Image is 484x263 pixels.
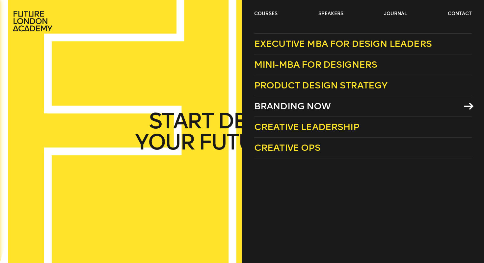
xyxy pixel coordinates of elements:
[254,117,472,138] a: Creative Leadership
[254,59,377,70] span: Mini-MBA for Designers
[254,11,278,17] a: courses
[254,121,359,132] span: Creative Leadership
[254,80,388,91] span: Product Design Strategy
[254,96,472,117] a: Branding Now
[254,54,472,75] a: Mini-MBA for Designers
[254,138,472,158] a: Creative Ops
[254,101,331,112] span: Branding Now
[384,11,407,17] a: journal
[254,142,320,153] span: Creative Ops
[254,33,472,54] a: Executive MBA for Design Leaders
[318,11,343,17] a: speakers
[254,38,432,49] span: Executive MBA for Design Leaders
[254,75,472,96] a: Product Design Strategy
[448,11,472,17] a: contact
